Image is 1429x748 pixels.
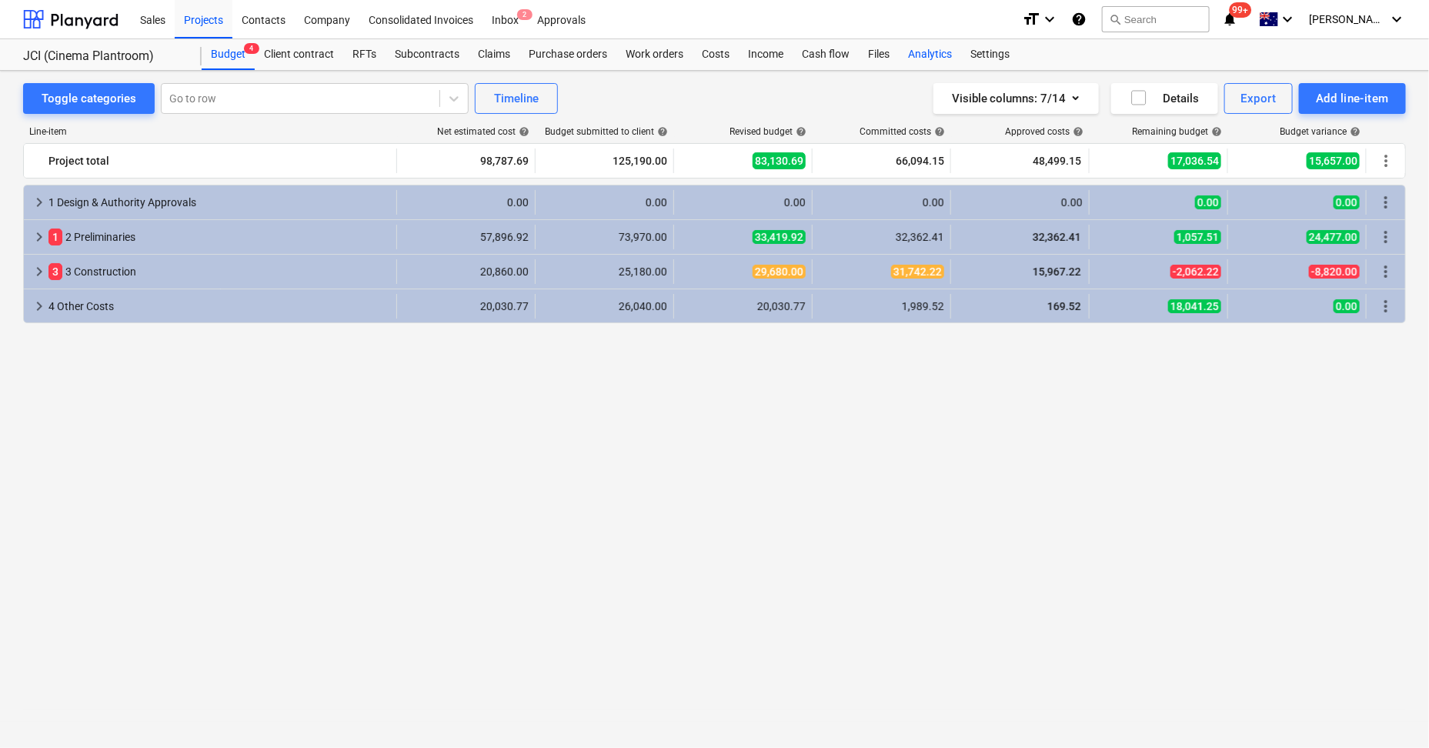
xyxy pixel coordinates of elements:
[30,297,48,316] span: keyboard_arrow_right
[1102,6,1210,32] button: Search
[1230,2,1252,18] span: 99+
[542,231,667,243] div: 73,970.00
[1387,10,1406,28] i: keyboard_arrow_down
[437,126,529,137] div: Net estimated cost
[48,149,390,173] div: Project total
[1347,126,1361,137] span: help
[1222,10,1237,28] i: notifications
[1071,10,1087,28] i: Knowledge base
[545,126,668,137] div: Budget submitted to client
[931,126,945,137] span: help
[202,39,255,70] a: Budget4
[819,149,944,173] div: 66,094.15
[859,39,899,70] a: Files
[1278,10,1297,28] i: keyboard_arrow_down
[1309,13,1386,25] span: [PERSON_NAME]
[1334,299,1360,313] span: 0.00
[793,39,859,70] div: Cash flow
[899,39,961,70] div: Analytics
[48,259,390,284] div: 3 Construction
[1168,152,1221,169] span: 17,036.54
[616,39,693,70] a: Work orders
[730,126,806,137] div: Revised budget
[30,228,48,246] span: keyboard_arrow_right
[1224,83,1294,114] button: Export
[819,196,944,209] div: 0.00
[860,126,945,137] div: Committed costs
[693,39,739,70] a: Costs
[1280,126,1361,137] div: Budget variance
[1307,230,1360,244] span: 24,477.00
[819,300,944,312] div: 1,989.52
[542,149,667,173] div: 125,190.00
[739,39,793,70] a: Income
[1352,674,1429,748] iframe: Chat Widget
[753,265,806,279] span: 29,680.00
[244,43,259,54] span: 4
[654,126,668,137] span: help
[1377,152,1395,170] span: More actions
[48,294,390,319] div: 4 Other Costs
[542,300,667,312] div: 26,040.00
[819,231,944,243] div: 32,362.41
[519,39,616,70] a: Purchase orders
[1132,126,1222,137] div: Remaining budget
[403,149,529,173] div: 98,787.69
[891,265,944,279] span: 31,742.22
[1334,195,1360,209] span: 0.00
[494,88,539,109] div: Timeline
[1377,297,1395,316] span: More actions
[1241,88,1277,109] div: Export
[1168,299,1221,313] span: 18,041.25
[386,39,469,70] a: Subcontracts
[475,83,558,114] button: Timeline
[957,196,1083,209] div: 0.00
[1005,126,1083,137] div: Approved costs
[680,196,806,209] div: 0.00
[469,39,519,70] a: Claims
[1377,193,1395,212] span: More actions
[1299,83,1406,114] button: Add line-item
[23,83,155,114] button: Toggle categories
[753,152,806,169] span: 83,130.69
[1031,153,1083,169] span: 48,499.15
[403,300,529,312] div: 20,030.77
[680,300,806,312] div: 20,030.77
[403,265,529,278] div: 20,860.00
[1130,88,1200,109] div: Details
[1316,88,1389,109] div: Add line-item
[1109,13,1121,25] span: search
[1111,83,1218,114] button: Details
[753,230,806,244] span: 33,419.92
[48,263,62,280] span: 3
[1170,265,1221,279] span: -2,062.22
[542,196,667,209] div: 0.00
[42,88,136,109] div: Toggle categories
[1174,230,1221,244] span: 1,057.51
[793,126,806,137] span: help
[1195,195,1221,209] span: 0.00
[1031,231,1083,243] span: 32,362.41
[517,9,533,20] span: 2
[1208,126,1222,137] span: help
[343,39,386,70] div: RFTs
[1070,126,1083,137] span: help
[961,39,1019,70] a: Settings
[255,39,343,70] div: Client contract
[30,262,48,281] span: keyboard_arrow_right
[403,196,529,209] div: 0.00
[1031,265,1083,278] span: 15,967.22
[1377,228,1395,246] span: More actions
[952,88,1080,109] div: Visible columns : 7/14
[933,83,1099,114] button: Visible columns:7/14
[516,126,529,137] span: help
[23,126,398,137] div: Line-item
